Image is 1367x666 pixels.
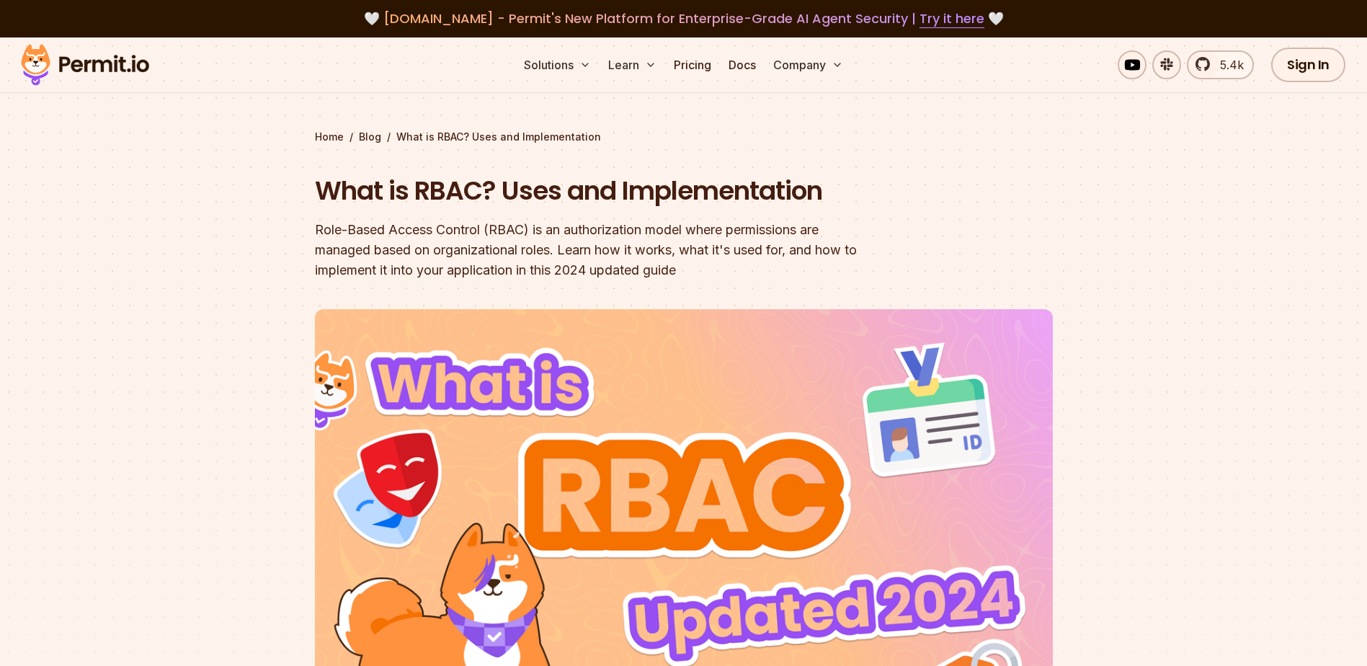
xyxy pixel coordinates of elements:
span: 5.4k [1211,56,1244,74]
div: Role-Based Access Control (RBAC) is an authorization model where permissions are managed based on... [315,220,868,280]
img: Permit logo [14,40,156,89]
div: 🤍 🤍 [35,9,1332,29]
button: Company [767,50,849,79]
a: Sign In [1271,48,1345,82]
a: Docs [723,50,762,79]
button: Solutions [518,50,597,79]
a: Pricing [668,50,717,79]
a: Try it here [920,9,984,28]
a: Home [315,130,344,144]
button: Learn [602,50,662,79]
span: [DOMAIN_NAME] - Permit's New Platform for Enterprise-Grade AI Agent Security | [383,9,984,27]
div: / / [315,130,1053,144]
h1: What is RBAC? Uses and Implementation [315,173,868,209]
a: 5.4k [1187,50,1254,79]
a: Blog [359,130,381,144]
